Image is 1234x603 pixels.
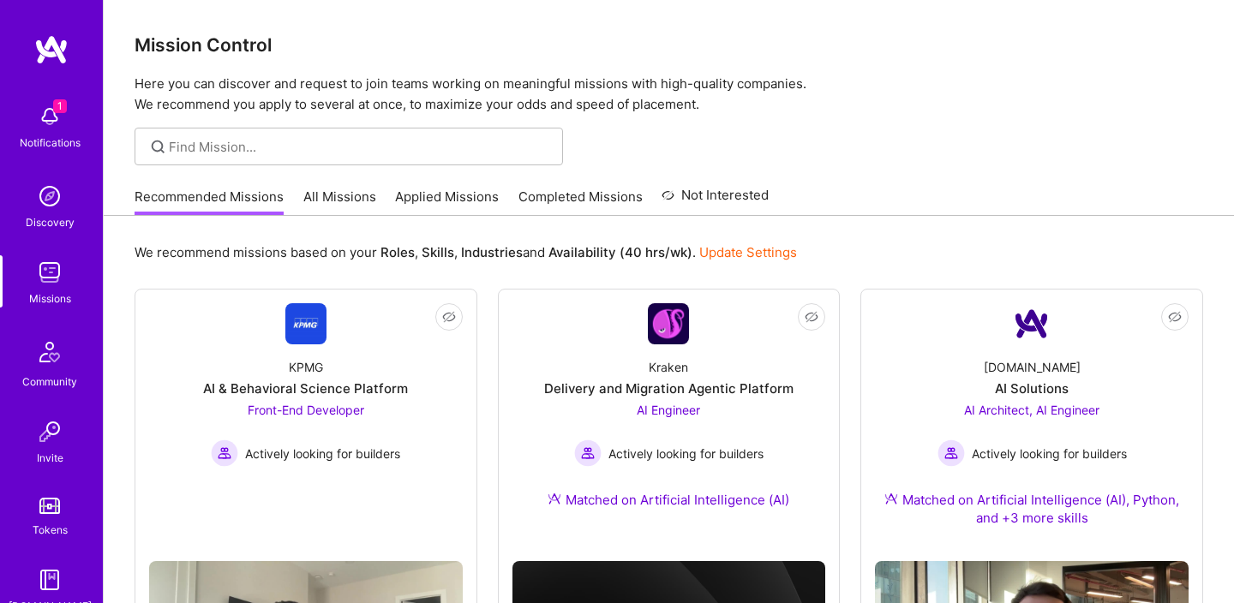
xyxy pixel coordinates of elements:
a: Company LogoKPMGAI & Behavioral Science PlatformFront-End Developer Actively looking for builders... [149,303,463,547]
img: Actively looking for builders [574,439,602,467]
a: Not Interested [662,185,769,216]
span: Actively looking for builders [608,445,764,463]
img: Ateam Purple Icon [884,492,898,505]
img: Actively looking for builders [211,439,238,467]
div: Matched on Artificial Intelligence (AI), Python, and +3 more skills [875,491,1189,527]
div: Invite [37,449,63,467]
div: Matched on Artificial Intelligence (AI) [548,491,789,509]
i: icon EyeClosed [805,310,818,324]
img: teamwork [33,255,67,290]
span: Actively looking for builders [245,445,400,463]
img: Invite [33,415,67,449]
p: We recommend missions based on your , , and . [135,243,797,261]
img: guide book [33,563,67,597]
a: Update Settings [699,244,797,260]
img: logo [34,34,69,65]
i: icon EyeClosed [1168,310,1182,324]
img: Ateam Purple Icon [548,492,561,505]
b: Industries [461,244,523,260]
i: icon SearchGrey [148,137,168,157]
a: All Missions [303,188,376,216]
div: AI & Behavioral Science Platform [203,379,408,397]
i: icon EyeClosed [442,310,456,324]
a: Company Logo[DOMAIN_NAME]AI SolutionsAI Architect, AI Engineer Actively looking for buildersActiv... [875,303,1189,547]
input: Find Mission... [169,138,550,156]
p: Here you can discover and request to join teams working on meaningful missions with high-quality ... [135,74,1203,115]
img: tokens [39,498,60,514]
span: Actively looking for builders [972,445,1127,463]
span: Front-End Developer [248,403,364,417]
a: Recommended Missions [135,188,284,216]
img: discovery [33,179,67,213]
span: AI Engineer [637,403,700,417]
div: Notifications [20,134,81,152]
div: Discovery [26,213,75,231]
div: Tokens [33,521,68,539]
a: Applied Missions [395,188,499,216]
img: Company Logo [285,303,326,344]
b: Availability (40 hrs/wk) [548,244,692,260]
img: Company Logo [648,303,689,344]
img: Actively looking for builders [937,439,965,467]
div: Community [22,373,77,391]
div: AI Solutions [995,379,1069,397]
img: bell [33,99,67,134]
div: Kraken [649,358,688,376]
div: Delivery and Migration Agentic Platform [544,379,794,397]
b: Skills [422,244,454,260]
div: Missions [29,290,71,307]
img: Community [29,331,70,373]
div: KPMG [289,358,323,376]
img: Company Logo [1011,303,1052,344]
a: Completed Missions [518,188,643,216]
b: Roles [380,244,415,260]
span: 1 [53,99,67,113]
span: AI Architect, AI Engineer [964,403,1099,417]
div: [DOMAIN_NAME] [984,358,1081,376]
h3: Mission Control [135,34,1203,56]
a: Company LogoKrakenDelivery and Migration Agentic PlatformAI Engineer Actively looking for builder... [512,303,826,529]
